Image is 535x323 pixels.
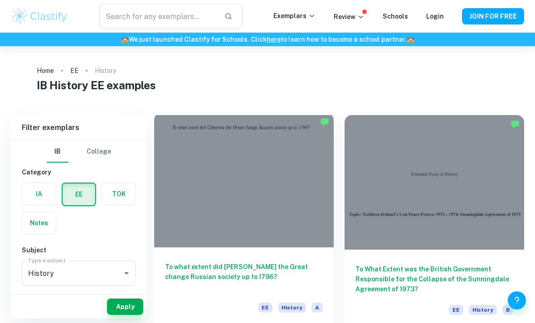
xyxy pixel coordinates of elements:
span: 🏫 [407,36,414,43]
span: History [278,303,306,313]
span: B [502,305,513,315]
h1: IB History EE examples [37,77,499,93]
button: Help and Feedback [508,291,526,309]
span: A [311,303,323,313]
label: Type a subject [28,256,66,264]
button: Notes [22,212,56,234]
a: Login [426,13,444,20]
h6: We just launched Clastify for Schools. Click to learn how to become a school partner. [2,34,533,44]
span: History [469,305,497,315]
img: Marked [511,120,520,129]
button: IA [22,183,56,205]
input: Search for any exemplars... [99,4,217,29]
button: Open [120,267,133,280]
button: IB [47,141,68,163]
h6: Subject [22,245,136,255]
span: EE [258,303,272,313]
p: History [95,66,116,76]
button: EE [63,183,95,205]
img: Marked [320,117,329,126]
img: Clastify logo [11,7,68,25]
h6: Filter exemplars [11,115,147,140]
a: here [267,36,281,43]
p: Exemplars [273,11,316,21]
button: Apply [107,299,143,315]
span: EE [449,305,463,315]
h6: Category [22,167,136,177]
a: EE [70,64,78,77]
div: Filter type choice [47,141,111,163]
a: Home [37,64,54,77]
button: TOK [102,183,136,205]
a: Schools [383,13,408,20]
span: 🏫 [121,36,129,43]
p: Review [334,12,365,22]
h6: To What Extent was the British Government Responsible for the Collapse of the Sunningdale Agreeme... [355,264,513,294]
h6: To what extent did [PERSON_NAME] the Great change Russian society up to 1796? [165,262,323,292]
button: College [87,141,111,163]
button: JOIN FOR FREE [462,8,524,24]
